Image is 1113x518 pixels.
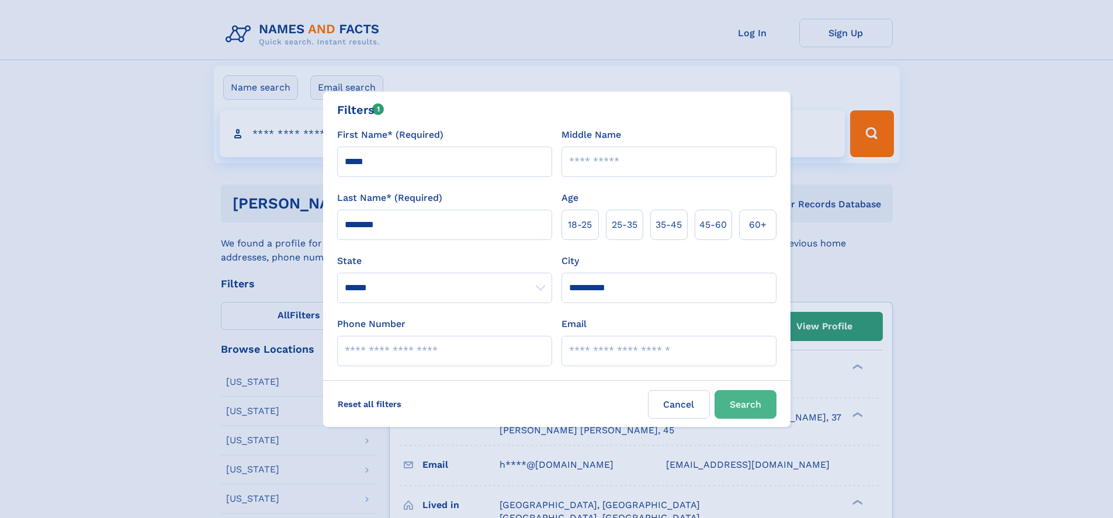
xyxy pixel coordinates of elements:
div: Filters [337,101,384,119]
label: Phone Number [337,317,405,331]
label: Cancel [648,390,710,419]
button: Search [715,390,776,419]
span: 35‑45 [656,218,682,232]
label: Middle Name [561,128,621,142]
label: Age [561,191,578,205]
label: City [561,254,579,268]
label: First Name* (Required) [337,128,443,142]
span: 18‑25 [568,218,592,232]
label: Reset all filters [330,390,409,418]
span: 60+ [749,218,767,232]
span: 45‑60 [699,218,727,232]
label: State [337,254,552,268]
label: Email [561,317,587,331]
span: 25‑35 [612,218,637,232]
label: Last Name* (Required) [337,191,442,205]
